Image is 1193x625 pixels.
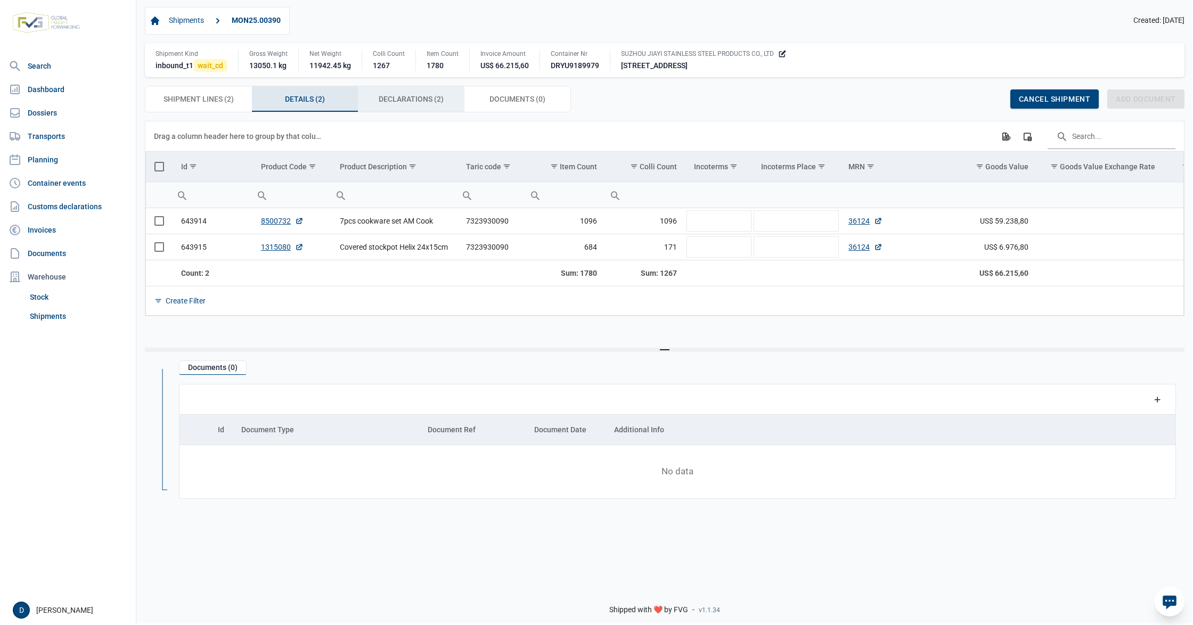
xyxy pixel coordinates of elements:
div: Gross Weight [249,50,288,58]
div: [STREET_ADDRESS] [621,60,787,71]
input: Filter cell [753,182,840,208]
td: Covered stockpot Helix 24x15cm [331,234,457,260]
a: Stock [26,287,132,307]
div: Container Nr [551,50,599,58]
a: Planning [4,149,132,170]
td: 1096 [526,208,606,234]
input: Filter cell [331,182,457,208]
td: Column Item Count [526,152,606,182]
span: US$ 59.238,80 [980,216,1028,226]
a: 8500732 [261,216,304,226]
a: Dossiers [4,102,132,124]
td: Column Document Type [233,415,419,445]
div: Search box [457,182,477,208]
div: Data grid with 2 rows and 22 columns [145,121,1184,316]
span: Shipped with ❤️ by FVG [609,605,688,615]
div: Additional Info [614,425,664,434]
td: 7pcs cookware set AM Cook [331,208,457,234]
div: Incoterms [694,162,728,171]
td: 684 [526,234,606,260]
td: Column Id [173,152,252,182]
div: Goods Value US$ 66.215,60 [955,268,1028,278]
div: Colli Count Sum: 1267 [614,268,677,278]
div: 1267 [373,60,405,71]
td: 7323930090 [457,234,526,260]
span: No data [179,466,1175,478]
td: Filter cell [173,182,252,208]
div: Add a row [1148,390,1167,409]
div: Goods Value [985,162,1028,171]
input: Filter cell [526,182,606,208]
div: Drag a column header here to group by that column [154,128,325,145]
span: Show filter options for column 'Transport Costs' [1182,162,1190,170]
div: Item Count Sum: 1780 [534,268,597,278]
td: 7323930090 [457,208,526,234]
span: Declarations (2) [379,93,444,105]
input: Filter cell [685,182,753,208]
span: Documents (0) [489,93,545,105]
div: Id [218,425,224,434]
a: 36124 [848,242,883,252]
div: Documents (0) [179,361,246,375]
a: Dashboard [4,79,132,100]
td: 1096 [606,208,685,234]
div: Product Description [340,162,407,171]
div: Shipment Kind [156,50,227,58]
button: D [13,602,30,619]
td: Column Product Code [252,152,331,182]
td: Column Goods Value [946,152,1037,182]
div: Document Type [241,425,294,434]
div: DRYU9189979 [551,60,599,71]
td: Column MRN [840,152,946,182]
td: Column Colli Count [606,152,685,182]
a: Customs declarations [4,196,132,217]
td: Column Document Ref [419,415,526,445]
span: Show filter options for column 'Incoterms' [730,162,738,170]
span: - [692,605,694,615]
div: Warehouse [4,266,132,287]
div: Cancel shipment [1010,89,1099,109]
div: Incoterms Place [761,162,816,171]
td: Column Product Description [331,152,457,182]
td: Column Goods Value Exchange Rate [1037,152,1164,182]
div: Search box [606,182,625,208]
span: Show filter options for column 'Product Code' [308,162,316,170]
div: Export all data to Excel [996,127,1015,146]
div: Invoice Amount [480,50,529,58]
div: Search box [331,182,350,208]
span: Show filter options for column 'Product Description' [408,162,416,170]
td: Column Taric code [457,152,526,182]
div: Colli Count [640,162,677,171]
span: Show filter options for column 'Id' [189,162,197,170]
td: Column Document Date [526,415,606,445]
span: wait_cd [193,59,227,72]
img: FVG - Global freight forwarding [9,8,84,37]
div: 1780 [427,60,459,71]
div: Product Code [261,162,307,171]
span: Cancel shipment [1019,95,1090,103]
td: Column Additional Info [606,415,1126,445]
td: Column Incoterms Place [753,152,840,182]
a: Search [4,55,132,77]
div: Select row [154,216,164,226]
div: Net Weight [309,50,351,58]
div: 13050.1 kg [249,60,288,71]
div: Document Date [534,425,586,434]
input: Filter cell [840,182,946,208]
td: Filter cell [946,182,1037,208]
td: Filter cell [252,182,331,208]
a: 36124 [848,216,883,226]
div: Split bar [145,348,1184,352]
a: Shipments [165,12,208,30]
input: Filter cell [606,182,685,208]
div: Column Chooser [1018,127,1037,146]
div: Data grid with 0 rows and 5 columns [179,384,1175,498]
div: Data grid toolbar [154,121,1175,151]
span: Show filter options for column 'Taric code' [503,162,511,170]
div: 643914 [181,216,244,226]
div: Search box [252,182,272,208]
